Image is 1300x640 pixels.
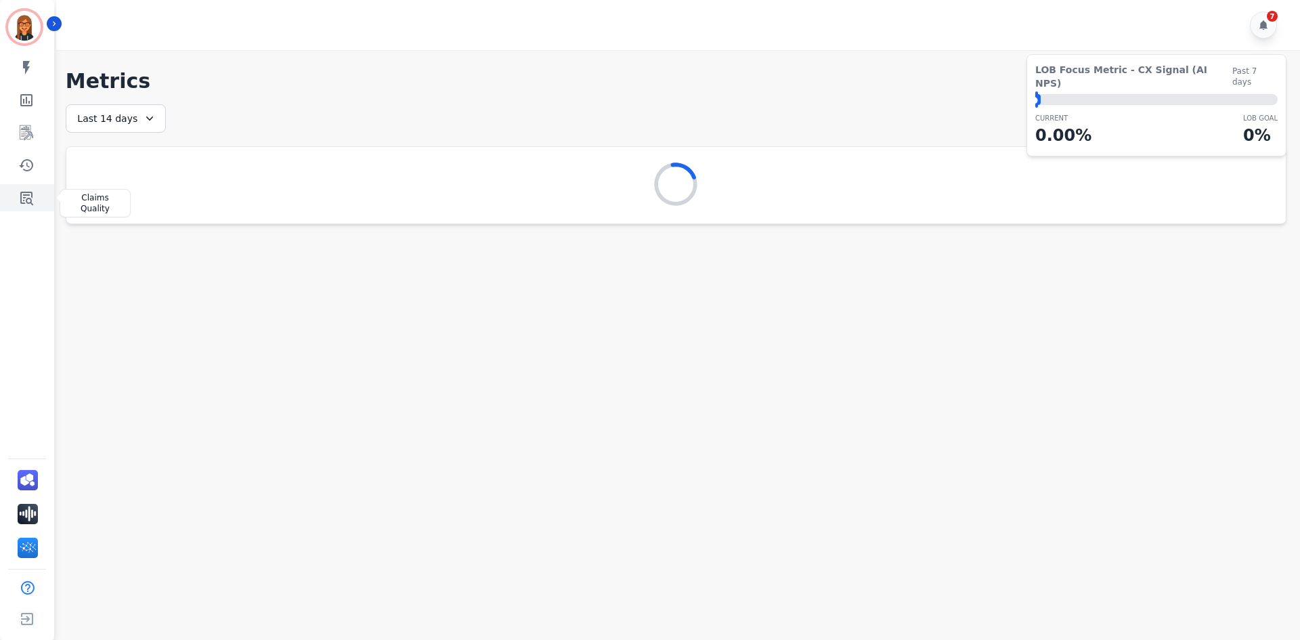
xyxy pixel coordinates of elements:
[1035,113,1091,123] p: CURRENT
[1232,66,1278,87] span: Past 7 days
[1243,113,1278,123] p: LOB Goal
[8,11,41,43] img: Bordered avatar
[66,69,1286,93] h1: Metrics
[66,104,166,133] div: Last 14 days
[1035,123,1091,148] p: 0.00 %
[1243,123,1278,148] p: 0 %
[1267,11,1278,22] div: 7
[1035,94,1041,105] div: ⬤
[1035,63,1232,90] span: LOB Focus Metric - CX Signal (AI NPS)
